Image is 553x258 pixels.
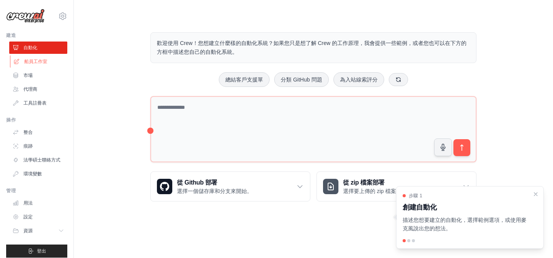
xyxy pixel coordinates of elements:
a: 整合 [9,126,67,138]
a: 工具註冊表 [9,97,67,109]
iframe: 聊天小部件 [515,221,553,258]
font: 創建自動化 [403,203,436,211]
a: 用法 [9,197,67,209]
a: 環境變數 [9,168,67,180]
a: 代理商 [9,83,67,95]
font: 設定 [23,214,33,220]
font: 從 zip 檔案部署 [343,179,385,186]
font: 步驟 1 [409,193,422,198]
font: 描述您想要建立的自動化，選擇範例選項，或使用麥克風說出您的想法。 [403,217,526,232]
font: 市場 [23,73,33,78]
font: 操作 [6,117,16,123]
a: 自動化 [9,42,67,54]
font: 登出 [37,248,46,254]
font: 法學碩士聯絡方式 [23,157,60,163]
font: 整合 [23,130,33,135]
font: 選擇一個儲存庫和分支來開始。 [177,188,252,194]
button: 登出 [6,245,67,258]
img: 標識 [6,9,45,23]
font: 分類 GitHub 問題 [281,77,322,83]
font: 建造 [6,33,16,38]
a: 船員工作室 [10,55,68,68]
div: 聊天小工具 [515,221,553,258]
font: 工具註冊表 [23,100,47,106]
font: 為入站線索評分 [340,77,378,83]
font: 用法 [23,200,33,206]
font: 歡迎使用 Crew！您想建立什麼樣的自動化系統？如果您只是想了解 Crew 的工作原理，我會提供一些範例，或者您也可以在下方的方框中描述您自己的自動化系統。 [157,40,466,55]
font: 自動化 [23,45,37,50]
button: 總結客戶支援單 [219,72,270,87]
button: 分類 GitHub 問題 [274,72,328,87]
font: 管理 [6,188,16,193]
a: 法學碩士聯絡方式 [9,154,67,166]
button: 關閉演練 [533,191,539,197]
font: 總結客戶支援單 [225,77,263,83]
button: 資源 [9,225,67,237]
font: 環境變數 [23,171,42,176]
button: 為入站線索評分 [333,72,384,87]
font: 痕跡 [23,143,33,149]
font: 代理商 [23,87,37,92]
font: 船員工作室 [24,59,47,64]
font: 資源 [23,228,33,233]
a: 設定 [9,211,67,223]
a: 市場 [9,69,67,82]
a: 痕跡 [9,140,67,152]
font: 從 Github 部署 [177,179,217,186]
font: 選擇要上傳的 zip 檔案。 [343,188,401,194]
